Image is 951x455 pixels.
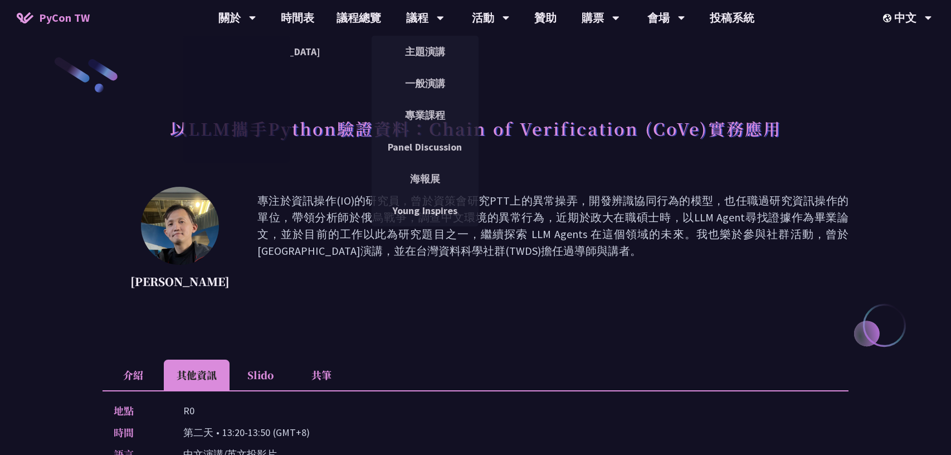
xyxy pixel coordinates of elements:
[372,197,479,224] a: Young Inspires
[39,9,90,26] span: PyCon TW
[141,187,219,265] img: Kevin Tseng
[6,4,101,32] a: PyCon TW
[372,102,479,128] a: 專業課程
[114,403,161,419] p: 地點
[103,360,164,390] li: 介紹
[183,38,290,65] a: PyCon [GEOGRAPHIC_DATA]
[372,38,479,65] a: 主題演講
[291,360,352,390] li: 共筆
[372,70,479,96] a: 一般演講
[170,112,782,145] h1: 以LLM攜手Python驗證資料：Chain of Verification (CoVe)實務應用
[257,192,848,293] p: 專注於資訊操作(IO)的研究員，曾於資策會研究PTT上的異常操弄，開發辨識協同行為的模型，也任職過研究資訊操作的單位，帶領分析師於俄烏戰爭，調查中文環境的異常行為，近期於政大在職碩士時，以LLM...
[183,424,310,441] p: 第二天 • 13:20-13:50 (GMT+8)
[164,360,230,390] li: 其他資訊
[883,14,894,22] img: Locale Icon
[114,424,161,441] p: 時間
[230,360,291,390] li: Slido
[17,12,33,23] img: Home icon of PyCon TW 2025
[372,166,479,192] a: 海報展
[372,134,479,160] a: Panel Discussion
[130,273,230,290] p: [PERSON_NAME]
[183,403,194,419] p: R0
